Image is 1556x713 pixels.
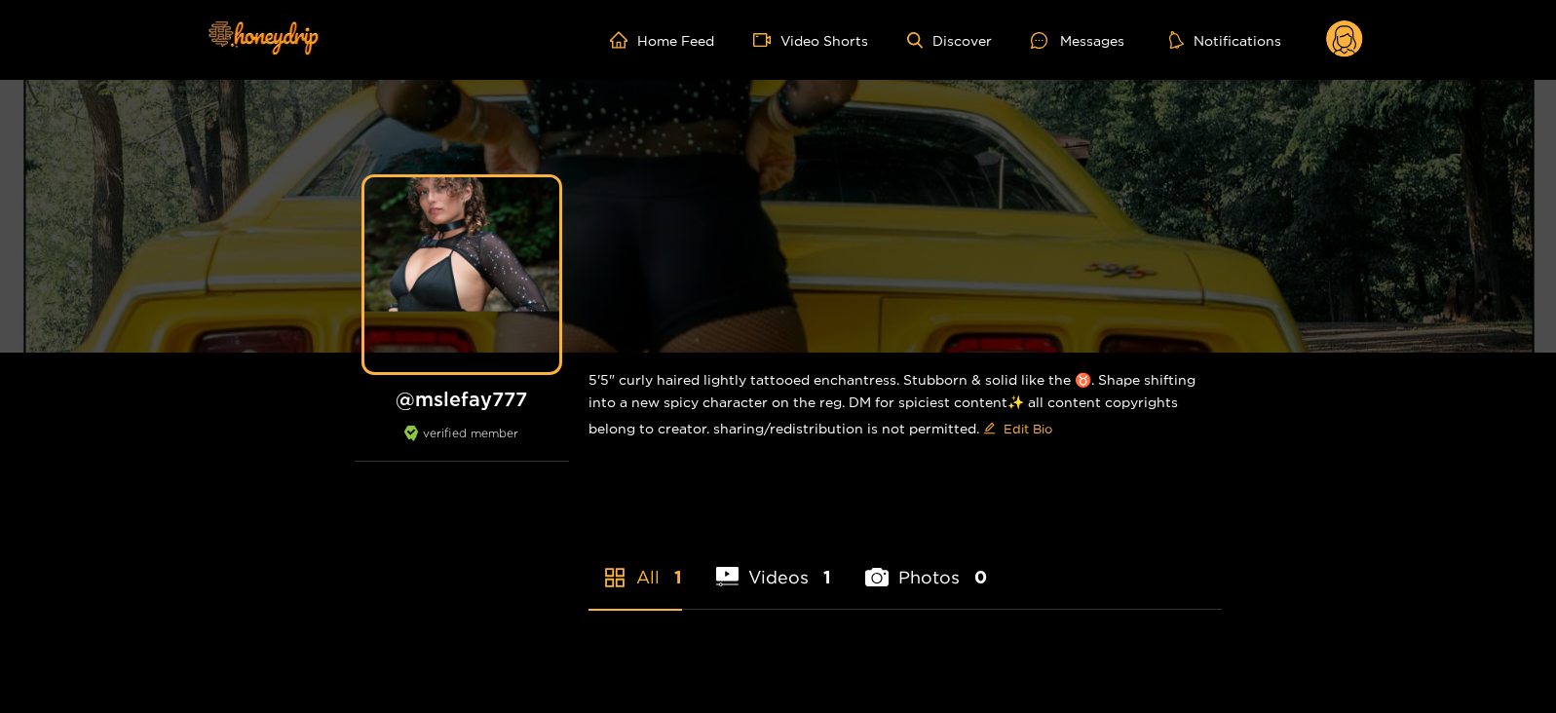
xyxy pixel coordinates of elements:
[823,565,831,589] span: 1
[603,566,626,589] span: appstore
[974,565,987,589] span: 0
[753,31,780,49] span: video-camera
[674,565,682,589] span: 1
[907,32,992,49] a: Discover
[1004,419,1052,438] span: Edit Bio
[865,521,987,609] li: Photos
[753,31,868,49] a: Video Shorts
[588,353,1222,460] div: 5'5" curly haired lightly tattooed enchantress. Stubborn & solid like the ♉️. Shape shifting into...
[983,422,996,436] span: edit
[610,31,637,49] span: home
[1163,30,1287,50] button: Notifications
[355,426,569,462] div: verified member
[716,521,832,609] li: Videos
[1031,29,1124,52] div: Messages
[979,413,1056,444] button: editEdit Bio
[610,31,714,49] a: Home Feed
[355,387,569,411] h1: @ mslefay777
[588,521,682,609] li: All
